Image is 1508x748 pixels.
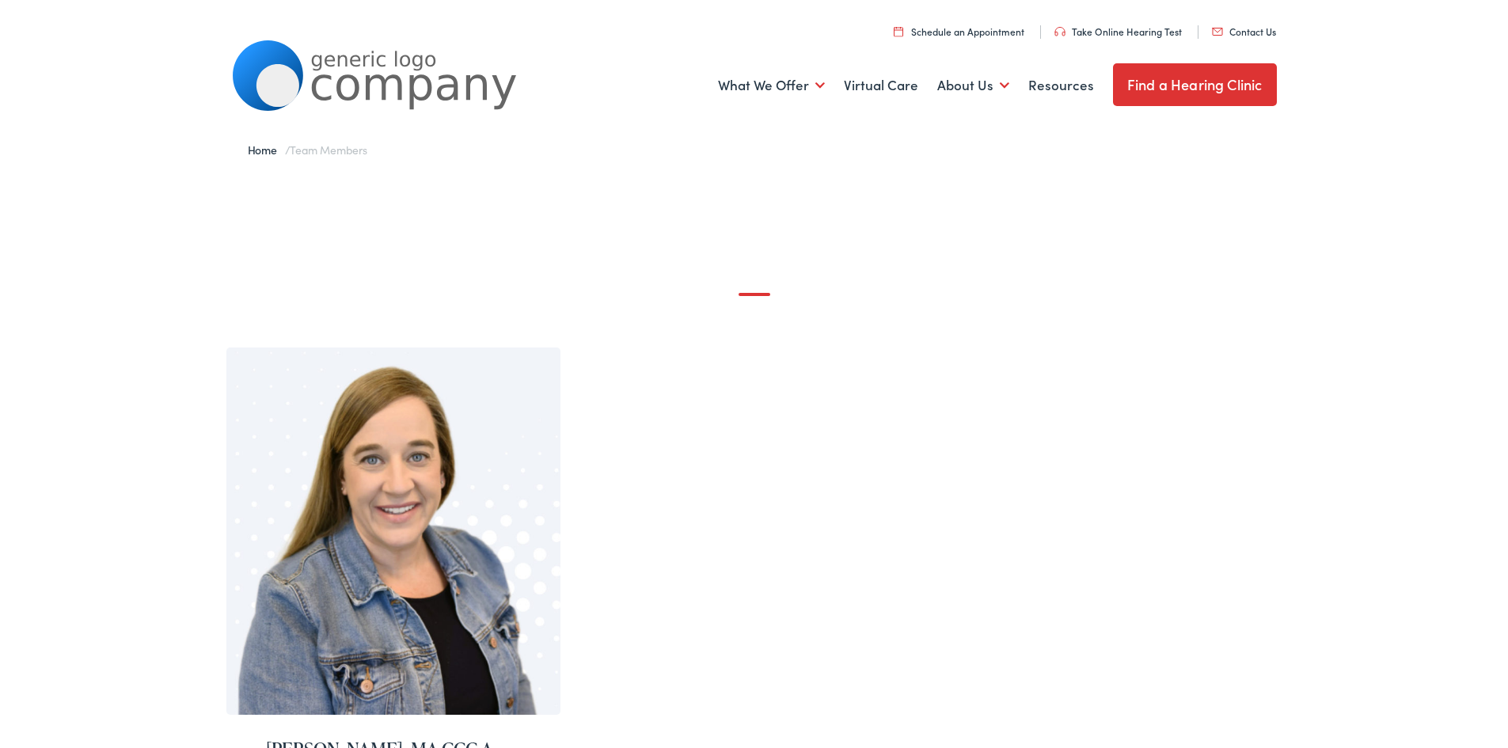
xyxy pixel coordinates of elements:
[1212,25,1276,38] a: Contact Us
[844,56,918,115] a: Virtual Care
[937,56,1009,115] a: About Us
[894,25,1024,38] a: Schedule an Appointment
[1054,25,1182,38] a: Take Online Hearing Test
[1212,28,1223,36] img: utility icon
[248,142,367,158] span: /
[1113,63,1277,106] a: Find a Hearing Clinic
[894,26,903,36] img: utility icon
[718,56,825,115] a: What We Offer
[1054,27,1065,36] img: utility icon
[248,142,285,158] a: Home
[1028,56,1094,115] a: Resources
[290,142,367,158] span: Team Members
